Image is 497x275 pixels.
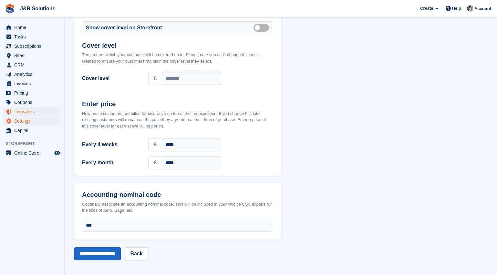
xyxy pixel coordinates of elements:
span: Account [474,5,491,12]
label: Every 4 weeks [82,141,140,148]
h2: Accounting nominal code [82,191,273,199]
h2: Cover level [82,42,273,49]
span: Sites [14,51,53,60]
span: Pricing [14,88,53,97]
a: menu [3,42,61,51]
label: Show cover level on Storefront [86,24,162,32]
label: Every month [82,159,140,167]
h2: Enter price [82,100,273,108]
a: menu [3,79,61,88]
span: Help [452,5,461,12]
span: Analytics [14,70,53,79]
a: menu [3,60,61,69]
a: menu [3,117,61,126]
a: menu [3,70,61,79]
span: Coupons [14,98,53,107]
label: Show on store front [254,27,272,28]
div: Optionally associate an accounting nominal code. This will be included in your invoice CSV export... [82,201,273,214]
span: Home [14,23,53,32]
a: menu [3,107,61,116]
a: menu [3,98,61,107]
span: Capital [14,126,53,135]
a: J&R Solutions [17,3,58,14]
label: Cover level [82,75,140,82]
a: Preview store [53,149,61,157]
div: The amount which your customer will be covered up to. Please note you can't change this once crea... [82,52,273,64]
a: menu [3,126,61,135]
img: stora-icon-8386f47178a22dfd0bd8f6a31ec36ba5ce8667c1dd55bd0f319d3a0aa187defe.svg [5,4,15,14]
div: How much customers are billed for insurance on top of their subscription. If you change this late... [82,110,273,129]
a: menu [3,32,61,41]
span: Settings [14,117,53,126]
a: menu [3,23,61,32]
a: menu [3,148,61,158]
span: Storefront [6,140,64,147]
a: menu [3,88,61,97]
span: Create [420,5,433,12]
span: Tasks [14,32,53,41]
a: Back [125,247,148,260]
span: Online Store [14,148,53,158]
a: menu [3,51,61,60]
span: CRM [14,60,53,69]
span: Insurance [14,107,53,116]
span: Subscriptions [14,42,53,51]
img: Steve Revell [467,5,473,12]
span: Invoices [14,79,53,88]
